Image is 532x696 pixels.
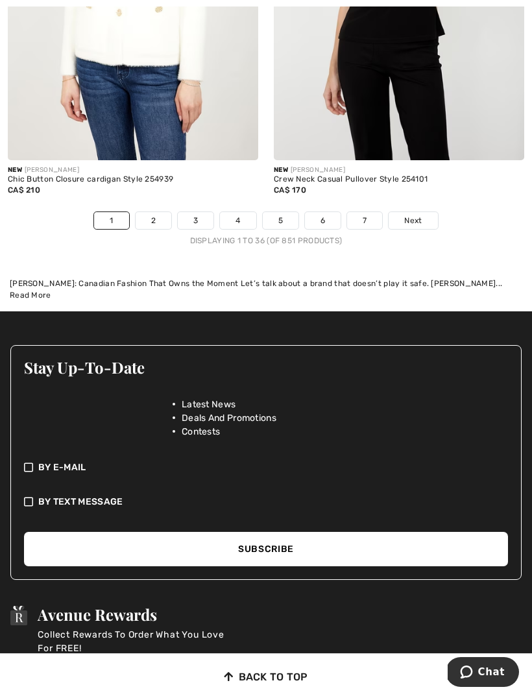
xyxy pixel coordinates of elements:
[38,461,86,474] span: By E-mail
[38,606,232,623] h3: Avenue Rewards
[24,532,508,566] button: Subscribe
[8,166,22,174] span: New
[8,186,40,195] span: CA$ 210
[24,359,508,376] h3: Stay Up-To-Date
[182,411,276,425] span: Deals And Promotions
[182,425,220,438] span: Contests
[178,212,213,229] a: 3
[305,212,341,229] a: 6
[24,495,33,509] img: check
[10,291,51,300] span: Read More
[38,628,232,655] p: Collect Rewards To Order What You Love For FREE!
[274,175,524,184] div: Crew Neck Casual Pullover Style 254101
[274,166,288,174] span: New
[94,212,128,229] a: 1
[24,461,33,474] img: check
[38,495,123,509] span: By Text Message
[274,165,524,175] div: [PERSON_NAME]
[182,398,236,411] span: Latest News
[10,278,522,289] div: [PERSON_NAME]: Canadian Fashion That Owns the Moment Let’s talk about a brand that doesn’t play i...
[263,212,298,229] a: 5
[448,657,519,690] iframe: Opens a widget where you can chat to one of our agents
[8,165,258,175] div: [PERSON_NAME]
[347,212,382,229] a: 7
[389,212,437,229] a: Next
[10,606,27,625] img: Avenue Rewards
[8,175,258,184] div: Chic Button Closure cardigan Style 254939
[136,212,171,229] a: 2
[220,212,256,229] a: 4
[404,215,422,226] span: Next
[274,186,306,195] span: CA$ 170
